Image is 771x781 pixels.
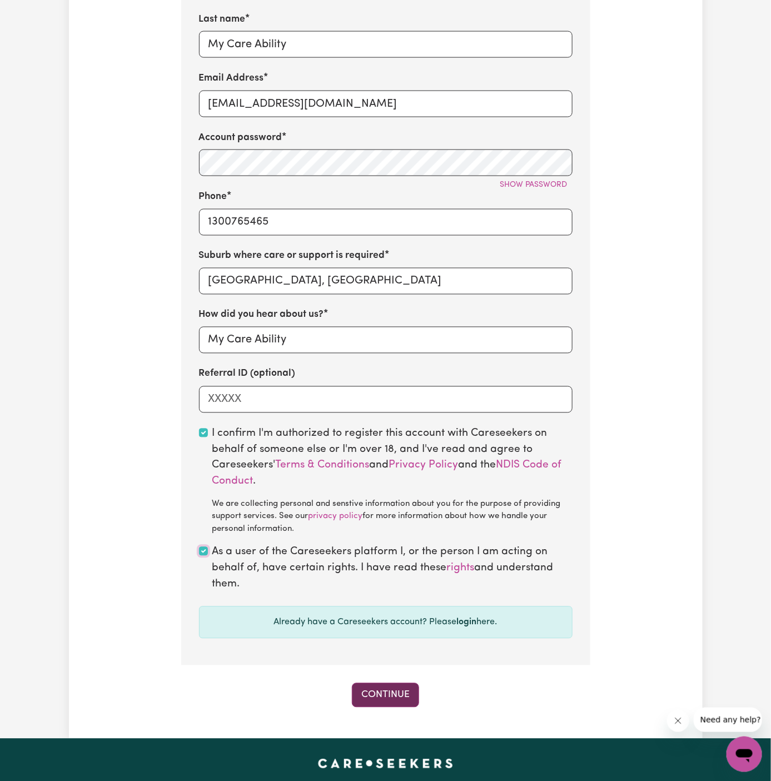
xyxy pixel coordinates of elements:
[389,460,459,471] a: Privacy Policy
[199,31,573,58] input: e.g. Rigg
[199,606,573,639] div: Already have a Careseekers account? Please here.
[667,710,689,732] iframe: Close message
[457,618,477,627] a: login
[500,181,568,189] span: Show password
[199,91,573,117] input: e.g. diana.rigg@yahoo.com.au
[212,499,573,536] div: We are collecting personal and senstive information about you for the purpose of providing suppor...
[199,386,573,413] input: XXXXX
[199,190,227,204] label: Phone
[199,71,264,86] label: Email Address
[212,426,573,536] label: I confirm I'm authorized to register this account with Careseekers on behalf of someone else or I...
[352,683,419,708] button: Continue
[199,12,246,27] label: Last name
[694,708,762,732] iframe: Message from company
[212,545,573,593] label: As a user of the Careseekers platform I, or the person I am acting on behalf of, have certain rig...
[727,737,762,772] iframe: Button to launch messaging window
[199,327,573,354] input: e.g. Google, word of mouth etc.
[199,268,573,295] input: e.g. North Bondi, New South Wales
[276,460,370,471] a: Terms & Conditions
[309,513,363,521] a: privacy policy
[199,131,282,145] label: Account password
[495,176,573,193] button: Show password
[199,249,385,263] label: Suburb where care or support is required
[318,759,453,768] a: Careseekers home page
[199,367,296,381] label: Referral ID (optional)
[199,308,324,322] label: How did you hear about us?
[447,563,475,574] a: rights
[199,209,573,236] input: e.g. 0412 345 678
